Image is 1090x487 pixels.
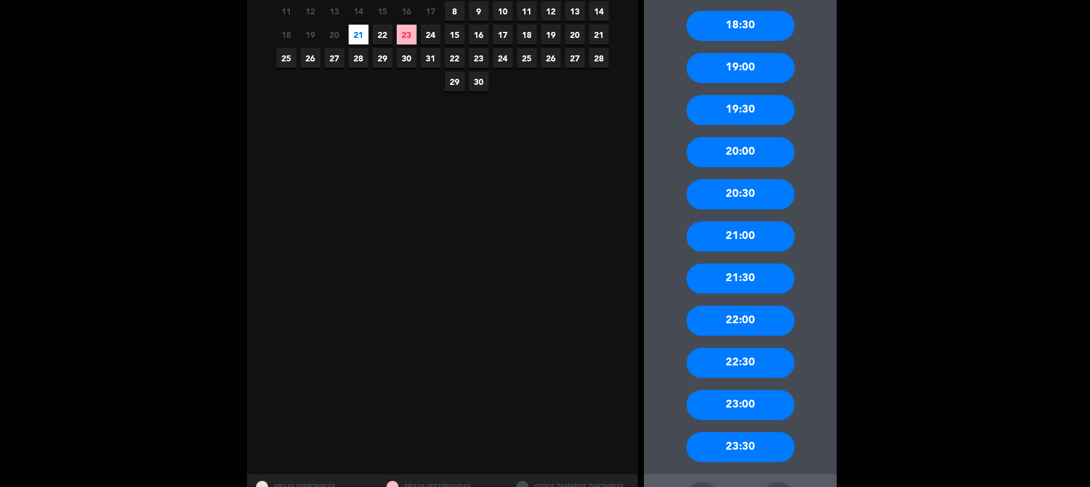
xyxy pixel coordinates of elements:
span: 8 [445,1,465,21]
span: 17 [421,1,441,21]
span: 18 [277,25,296,45]
span: 29 [373,48,393,68]
span: 24 [421,25,441,45]
span: 14 [589,1,609,21]
span: 20 [565,25,585,45]
span: 15 [445,25,465,45]
span: 16 [397,1,417,21]
span: 13 [325,1,344,21]
span: 28 [349,48,369,68]
div: 19:00 [687,53,795,83]
div: 18:30 [687,11,795,41]
span: 22 [373,25,393,45]
span: 12 [541,1,561,21]
span: 11 [277,1,296,21]
span: 29 [445,72,465,92]
span: 25 [517,48,537,68]
span: 25 [277,48,296,68]
div: 21:00 [687,222,795,252]
span: 12 [301,1,320,21]
div: 19:30 [687,95,795,125]
span: 23 [469,48,489,68]
div: 23:30 [687,432,795,462]
span: 23 [397,25,417,45]
span: 27 [325,48,344,68]
span: 31 [421,48,441,68]
div: 22:00 [687,306,795,336]
div: 20:00 [687,137,795,167]
span: 22 [445,48,465,68]
span: 26 [301,48,320,68]
span: 30 [397,48,417,68]
div: 22:30 [687,348,795,378]
span: 19 [301,25,320,45]
span: 11 [517,1,537,21]
span: 21 [349,25,369,45]
span: 20 [325,25,344,45]
span: 13 [565,1,585,21]
div: 21:30 [687,264,795,294]
span: 26 [541,48,561,68]
span: 10 [493,1,513,21]
span: 16 [469,25,489,45]
div: 23:00 [687,390,795,420]
span: 21 [589,25,609,45]
span: 17 [493,25,513,45]
div: 20:30 [687,179,795,209]
span: 28 [589,48,609,68]
span: 14 [349,1,369,21]
span: 27 [565,48,585,68]
span: 9 [469,1,489,21]
span: 24 [493,48,513,68]
span: 15 [373,1,393,21]
span: 30 [469,72,489,92]
span: 19 [541,25,561,45]
span: 18 [517,25,537,45]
